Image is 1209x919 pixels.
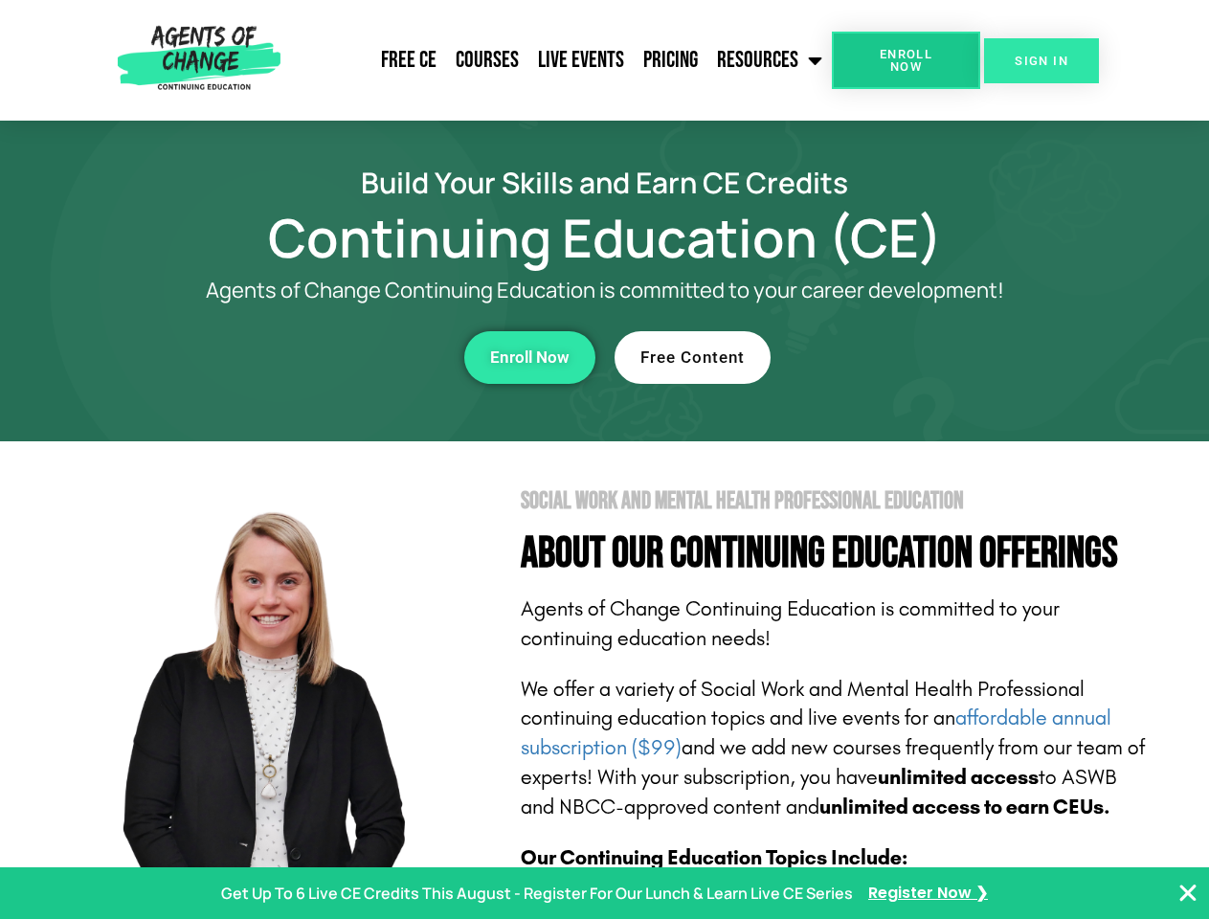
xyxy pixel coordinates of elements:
h4: About Our Continuing Education Offerings [521,532,1151,575]
b: unlimited access [878,765,1039,790]
a: Free Content [615,331,771,384]
nav: Menu [288,36,832,84]
span: Agents of Change Continuing Education is committed to your continuing education needs! [521,596,1060,651]
a: Enroll Now [464,331,595,384]
p: We offer a variety of Social Work and Mental Health Professional continuing education topics and ... [521,675,1151,822]
h1: Continuing Education (CE) [59,215,1151,259]
a: Register Now ❯ [868,880,988,908]
h2: Build Your Skills and Earn CE Credits [59,168,1151,196]
p: Get Up To 6 Live CE Credits This August - Register For Our Lunch & Learn Live CE Series [221,880,853,908]
h2: Social Work and Mental Health Professional Education [521,489,1151,513]
a: Free CE [371,36,446,84]
b: Our Continuing Education Topics Include: [521,845,907,870]
p: Agents of Change Continuing Education is committed to your career development! [136,279,1074,303]
b: unlimited access to earn CEUs. [819,795,1110,819]
span: Enroll Now [862,48,950,73]
a: Pricing [634,36,707,84]
a: Live Events [528,36,634,84]
a: Resources [707,36,832,84]
a: Courses [446,36,528,84]
span: Free Content [640,349,745,366]
span: SIGN IN [1015,55,1068,67]
button: Close Banner [1176,882,1199,905]
span: Enroll Now [490,349,570,366]
a: Enroll Now [832,32,980,89]
a: SIGN IN [984,38,1099,83]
